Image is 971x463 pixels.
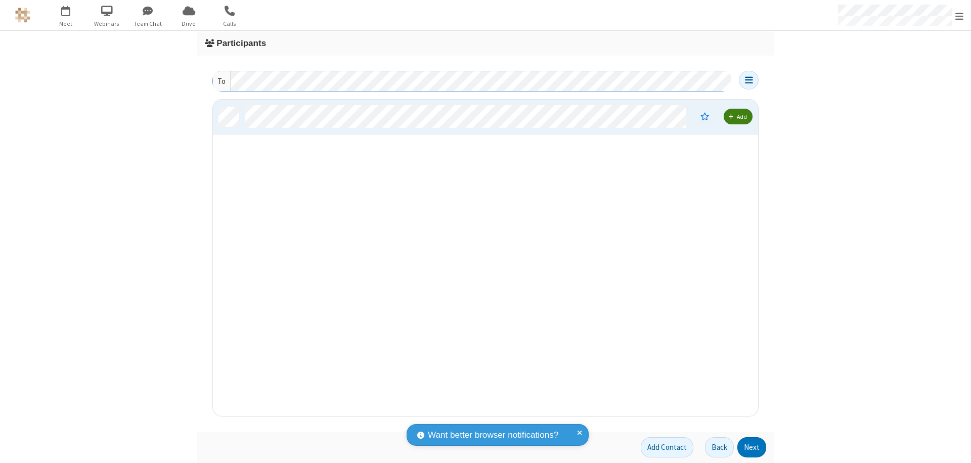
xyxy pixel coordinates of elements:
[170,19,208,28] span: Drive
[739,71,759,89] button: Open menu
[737,113,747,120] span: Add
[213,71,231,91] div: To
[428,429,558,442] span: Want better browser notifications?
[705,437,734,457] button: Back
[205,38,766,48] h3: Participants
[724,109,753,124] button: Add
[88,19,126,28] span: Webinars
[15,8,30,23] img: QA Selenium DO NOT DELETE OR CHANGE
[647,442,687,452] span: Add Contact
[211,19,249,28] span: Calls
[641,437,693,457] button: Add Contact
[129,19,167,28] span: Team Chat
[737,437,766,457] button: Next
[213,100,759,417] div: grid
[47,19,85,28] span: Meet
[693,108,716,125] button: Moderator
